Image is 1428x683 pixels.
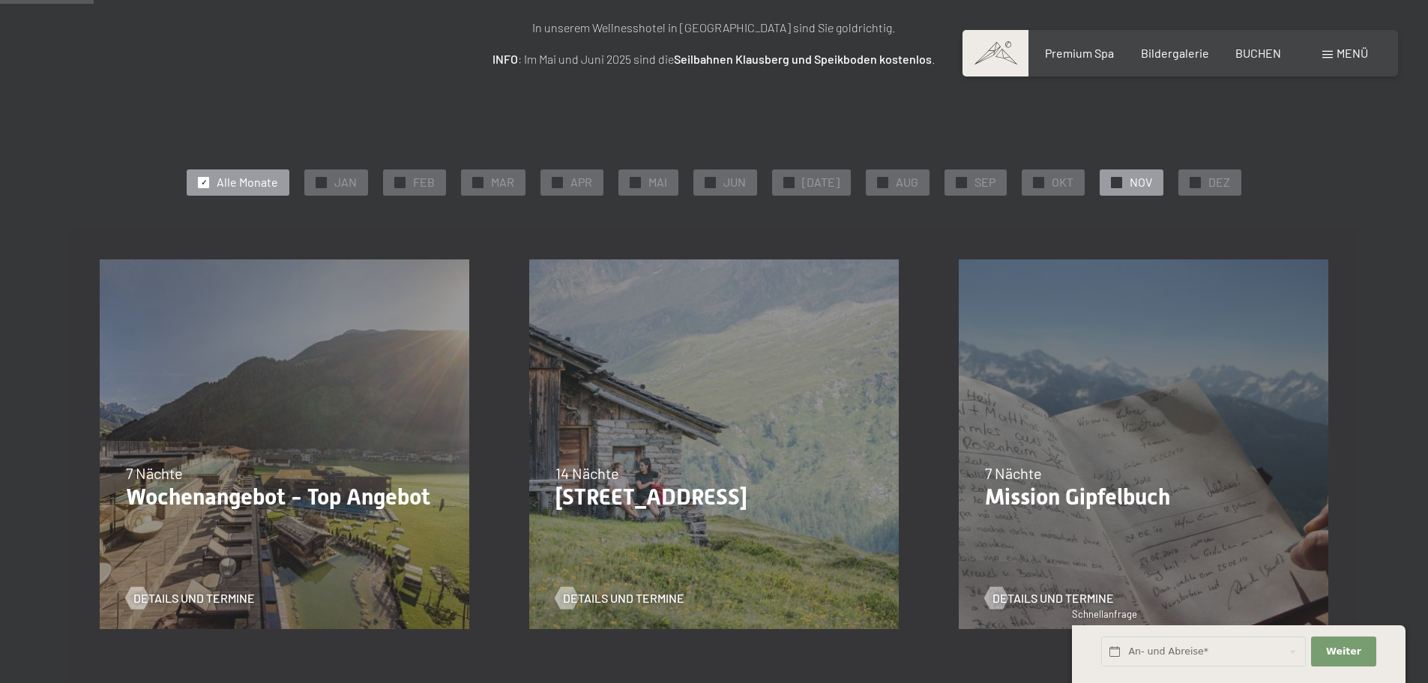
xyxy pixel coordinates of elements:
p: In unserem Wellnesshotel in [GEOGRAPHIC_DATA] sind Sie goldrichtig. [340,18,1089,37]
span: Details und Termine [133,590,255,607]
span: ✓ [880,177,886,187]
span: OKT [1052,174,1073,190]
span: ✓ [201,177,207,187]
span: JAN [334,174,357,190]
span: MAR [491,174,514,190]
strong: Seilbahnen Klausberg und Speikboden kostenlos [674,52,932,66]
a: BUCHEN [1235,46,1281,60]
span: ✓ [633,177,639,187]
span: DEZ [1208,174,1230,190]
span: APR [570,174,592,190]
span: SEP [974,174,995,190]
span: JUN [723,174,746,190]
span: MAI [648,174,667,190]
p: Wochenangebot - Top Angebot [126,484,443,511]
span: Details und Termine [992,590,1114,607]
span: NOV [1130,174,1152,190]
span: Schnellanfrage [1072,608,1137,620]
span: ✓ [1036,177,1042,187]
span: ✓ [319,177,325,187]
span: 7 Nächte [985,464,1042,482]
span: 7 Nächte [126,464,183,482]
a: Details und Termine [985,590,1114,607]
span: Details und Termine [563,590,684,607]
span: ✓ [786,177,792,187]
a: Bildergalerie [1141,46,1209,60]
span: FEB [413,174,435,190]
span: 14 Nächte [555,464,619,482]
button: Weiter [1311,637,1376,667]
strong: INFO [492,52,518,66]
span: ✓ [1114,177,1120,187]
span: Menü [1337,46,1368,60]
span: ✓ [1193,177,1199,187]
p: [STREET_ADDRESS] [555,484,873,511]
span: ✓ [959,177,965,187]
span: ✓ [708,177,714,187]
p: Mission Gipfelbuch [985,484,1302,511]
span: Weiter [1326,645,1361,658]
a: Premium Spa [1045,46,1114,60]
span: [DATE] [802,174,840,190]
a: Details und Termine [126,590,255,607]
a: Details und Termine [555,590,684,607]
span: ✓ [475,177,481,187]
span: ✓ [555,177,561,187]
p: : Im Mai und Juni 2025 sind die . [340,49,1089,69]
span: ✓ [397,177,403,187]
span: AUG [896,174,918,190]
span: Alle Monate [217,174,278,190]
